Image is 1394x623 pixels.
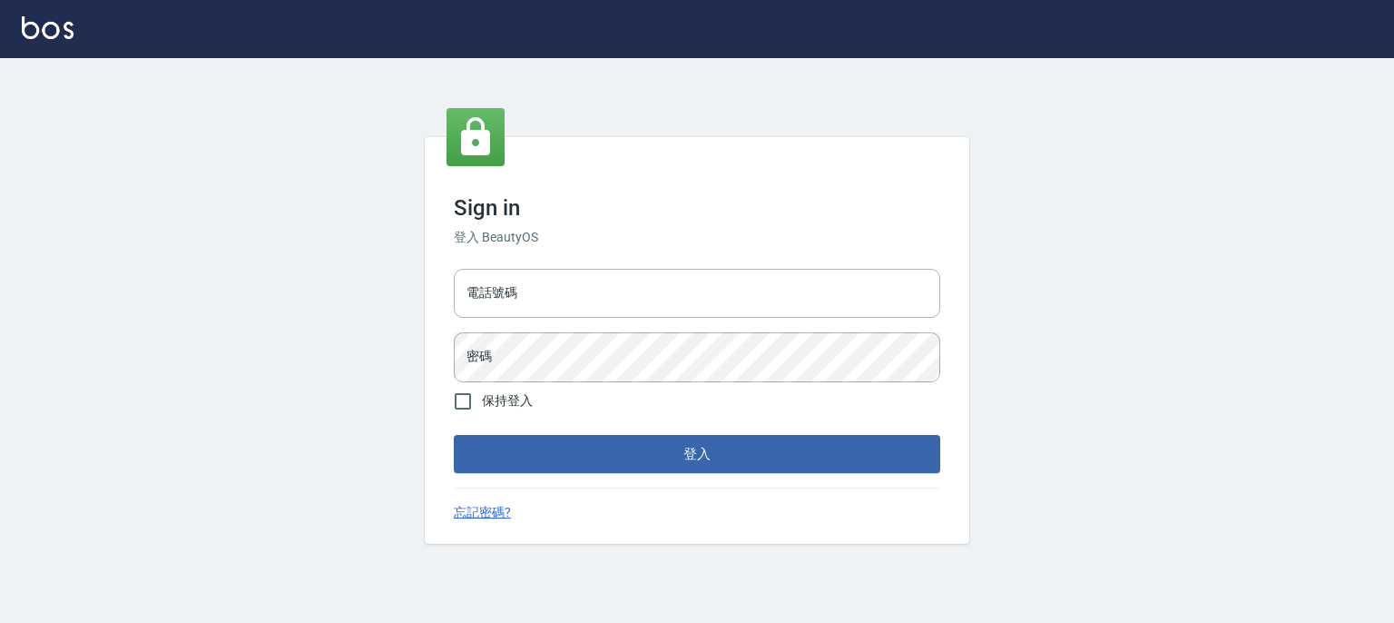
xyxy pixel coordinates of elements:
h6: 登入 BeautyOS [454,228,940,247]
span: 保持登入 [482,391,533,410]
img: Logo [22,16,74,39]
button: 登入 [454,435,940,473]
a: 忘記密碼? [454,503,511,522]
h3: Sign in [454,195,940,221]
